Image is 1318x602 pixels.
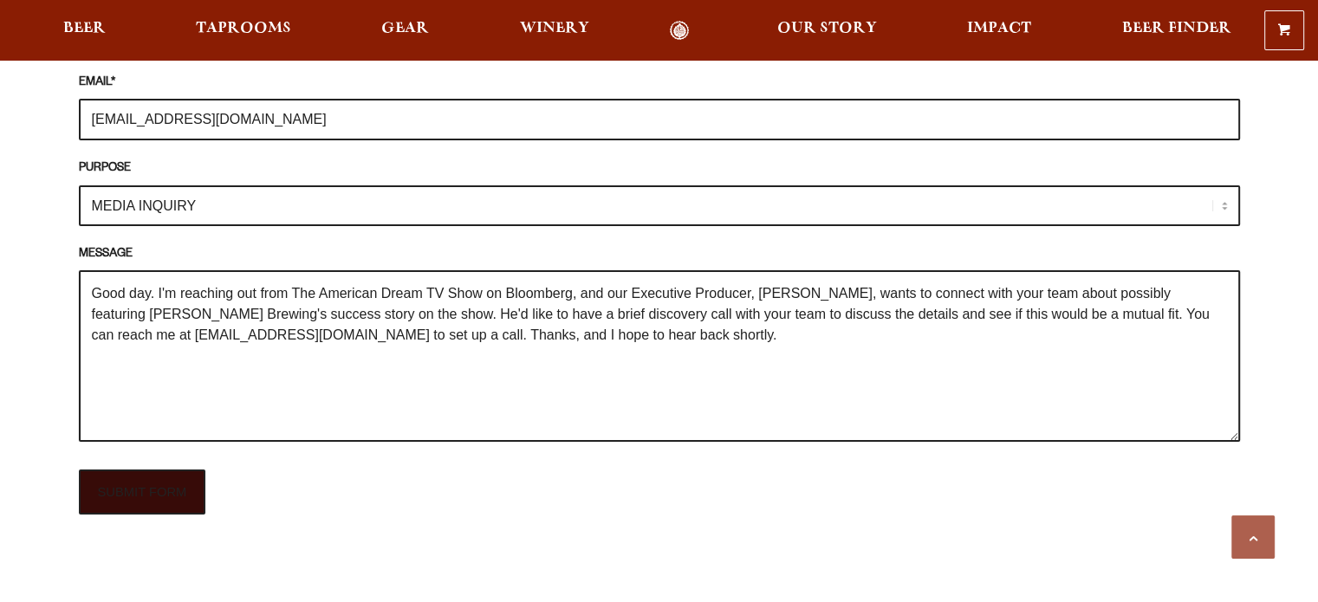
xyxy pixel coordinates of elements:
a: Beer [52,21,117,41]
span: Beer [63,22,106,36]
a: Our Story [766,21,888,41]
label: PURPOSE [79,159,1240,178]
a: Impact [956,21,1042,41]
a: Taprooms [185,21,302,41]
abbr: required [111,77,115,89]
a: Odell Home [647,21,712,41]
span: Winery [520,22,589,36]
input: SUBMIT FORM [79,469,206,515]
a: Scroll to top [1231,515,1275,559]
a: Beer Finder [1110,21,1242,41]
label: MESSAGE [79,245,1240,264]
label: EMAIL [79,74,1240,93]
a: Winery [509,21,601,41]
span: Taprooms [196,22,291,36]
span: Our Story [777,22,877,36]
span: Impact [967,22,1031,36]
span: Gear [381,22,429,36]
span: Beer Finder [1121,22,1230,36]
a: Gear [370,21,440,41]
